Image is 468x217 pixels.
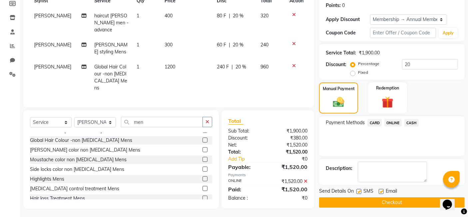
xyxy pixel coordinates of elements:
[376,85,399,91] label: Redemption
[268,163,312,171] div: ₹1,520.00
[358,61,379,67] label: Percentage
[165,13,173,19] span: 400
[323,86,355,92] label: Manual Payment
[319,188,354,196] span: Send Details On
[34,13,71,19] span: [PERSON_NAME]
[268,135,312,142] div: ₹380.00
[94,13,129,33] span: haircut [PERSON_NAME] men - advance
[223,163,268,171] div: Payable:
[378,95,397,110] img: _gift.svg
[268,178,312,185] div: ₹1,520.00
[260,13,268,19] span: 320
[319,197,465,208] button: Checkout
[358,69,368,75] label: Fixed
[268,149,312,156] div: ₹1,520.00
[223,195,268,202] div: Balance :
[386,188,397,196] span: Email
[217,63,229,70] span: 240 F
[326,49,356,56] div: Service Total:
[384,119,402,127] span: ONLINE
[232,63,233,70] span: |
[329,96,347,109] img: _cash.svg
[34,42,71,48] span: [PERSON_NAME]
[30,166,124,173] div: Side locks color non [MEDICAL_DATA] Mens
[268,142,312,149] div: ₹1,520.00
[229,41,231,48] span: |
[233,41,244,48] span: 20 %
[223,142,268,149] div: Net:
[30,156,127,163] div: Moustache color non [MEDICAL_DATA] Mens
[217,12,227,19] span: 80 F
[30,137,132,144] div: Global Hair Colour -non [MEDICAL_DATA] Mens
[268,128,312,135] div: ₹1,900.00
[137,13,139,19] span: 1
[229,12,231,19] span: |
[30,195,85,202] div: Hair loss Treatment Mens
[121,117,203,127] input: Search or Scan
[223,185,268,193] div: Paid:
[260,42,268,48] span: 240
[363,188,373,196] span: SMS
[326,165,352,172] div: Description:
[30,176,64,183] div: Highlights Mens
[228,172,307,178] div: Payments
[236,63,246,70] span: 20 %
[326,2,341,9] div: Points:
[233,12,244,19] span: 20 %
[165,42,173,48] span: 300
[165,64,175,70] span: 1200
[137,64,139,70] span: 1
[268,195,312,202] div: ₹0
[275,156,313,163] div: ₹0
[326,29,370,36] div: Coupon Code
[223,156,275,163] a: Add Tip
[359,49,380,56] div: ₹1,900.00
[223,178,268,185] div: ONLINE
[30,185,119,192] div: [MEDICAL_DATA] control treatment Mens
[326,119,365,126] span: Payment Methods
[367,119,382,127] span: CARD
[94,64,127,91] span: Global Hair Colour -non [MEDICAL_DATA] Mens
[268,185,312,193] div: ₹1,520.00
[370,28,436,38] input: Enter Offer / Coupon Code
[223,135,268,142] div: Discount:
[326,61,346,68] div: Discount:
[404,119,419,127] span: CASH
[34,64,71,70] span: [PERSON_NAME]
[30,147,140,154] div: [PERSON_NAME] color non [MEDICAL_DATA] Mens
[440,190,461,210] iframe: chat widget
[228,118,243,125] span: Total
[326,16,370,23] div: Apply Discount
[223,149,268,156] div: Total:
[217,41,227,48] span: 60 F
[342,2,345,9] div: 0
[439,28,458,38] button: Apply
[223,128,268,135] div: Sub Total:
[137,42,139,48] span: 1
[94,42,128,55] span: [PERSON_NAME] styling Mens
[260,64,268,70] span: 960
